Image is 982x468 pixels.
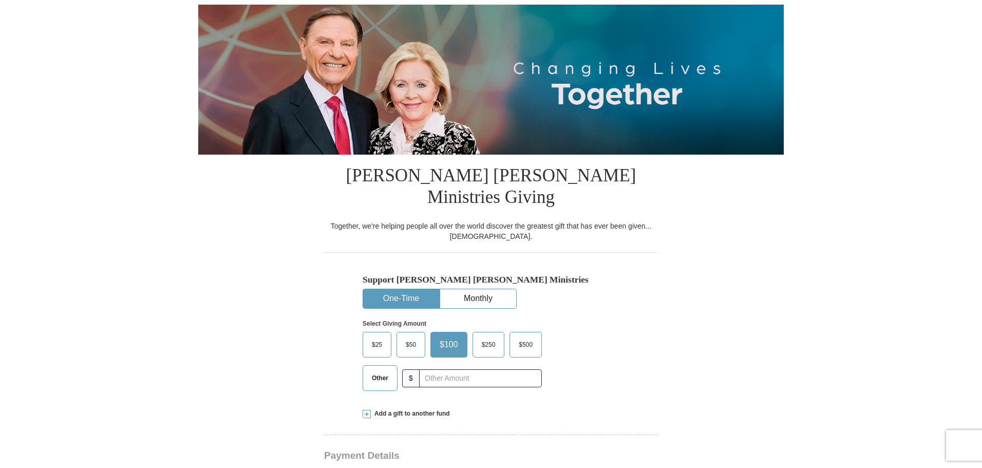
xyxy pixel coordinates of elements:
input: Other Amount [419,369,542,387]
span: Other [367,370,393,386]
span: $250 [477,337,501,352]
h1: [PERSON_NAME] [PERSON_NAME] Ministries Giving [324,155,658,221]
span: $ [402,369,420,387]
span: Add a gift to another fund [371,409,450,418]
span: $50 [401,337,421,352]
button: Monthly [440,289,516,308]
strong: Select Giving Amount [363,320,426,327]
h5: Support [PERSON_NAME] [PERSON_NAME] Ministries [363,274,619,285]
span: $25 [367,337,387,352]
button: One-Time [363,289,439,308]
span: $500 [514,337,538,352]
div: Together, we're helping people all over the world discover the greatest gift that has ever been g... [324,221,658,241]
h3: Payment Details [324,450,586,462]
span: $100 [435,337,463,352]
